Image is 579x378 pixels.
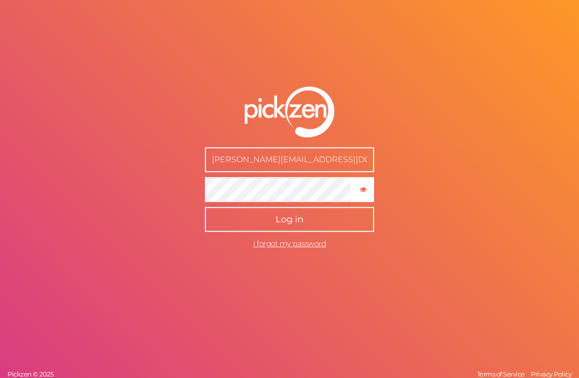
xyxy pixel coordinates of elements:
[253,239,326,248] a: I forgot my password
[245,87,334,137] img: pz-logo-white.png
[531,370,572,378] span: Privacy Policy
[528,370,574,378] a: Privacy Policy
[5,370,56,378] a: Pickzen © 2025
[276,214,303,225] span: Log in
[477,370,525,378] span: Terms of Service
[205,147,374,172] input: E-mail
[475,370,527,378] a: Terms of Service
[205,207,374,232] button: Log in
